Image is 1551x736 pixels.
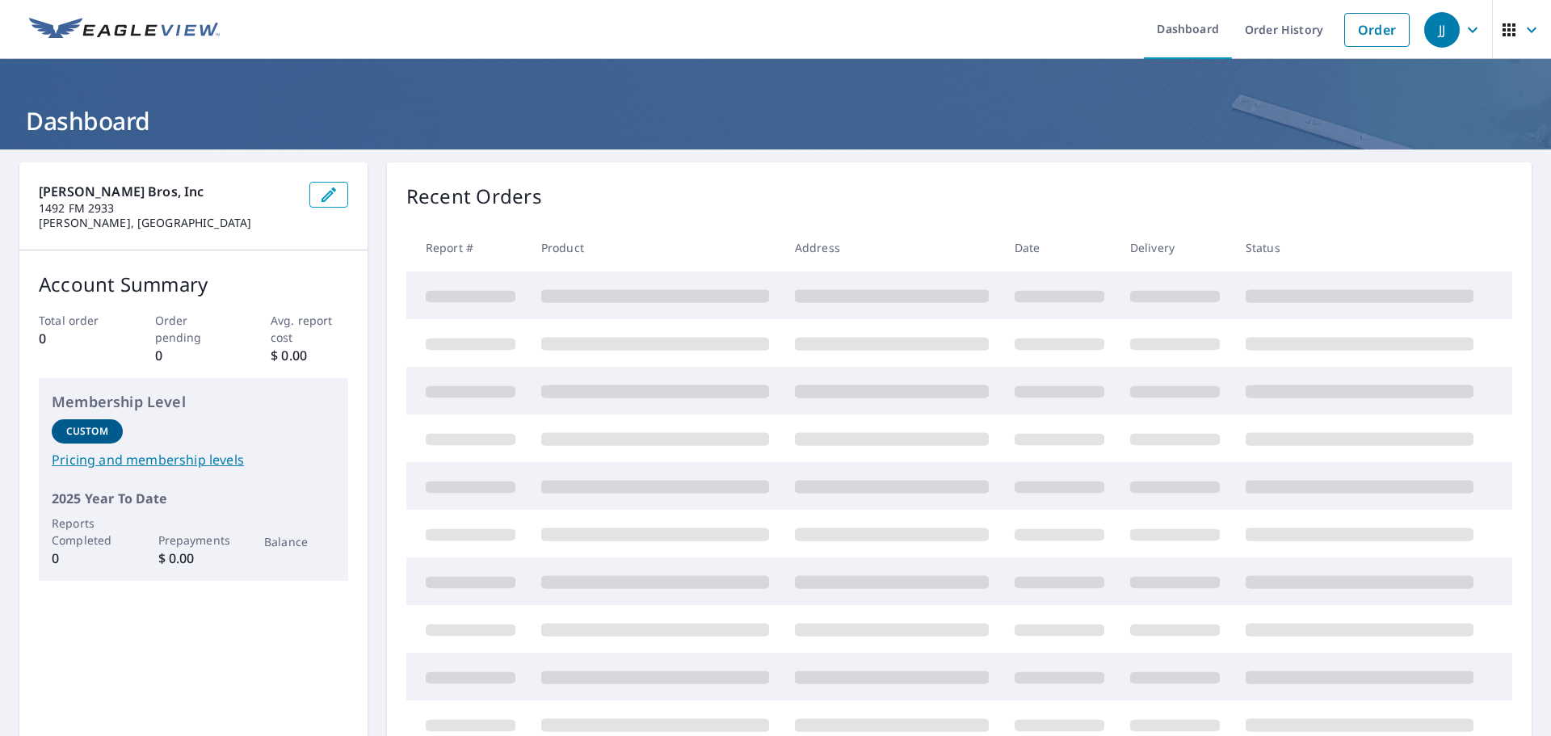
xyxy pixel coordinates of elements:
th: Delivery [1117,224,1233,271]
th: Address [782,224,1002,271]
p: Account Summary [39,270,348,299]
th: Date [1002,224,1117,271]
p: $ 0.00 [158,549,229,568]
th: Status [1233,224,1486,271]
th: Product [528,224,782,271]
p: 2025 Year To Date [52,489,335,508]
a: Pricing and membership levels [52,450,335,469]
p: Reports Completed [52,515,123,549]
p: 0 [52,549,123,568]
div: JJ [1424,12,1460,48]
a: Order [1344,13,1410,47]
p: $ 0.00 [271,346,348,365]
p: Prepayments [158,532,229,549]
p: Custom [66,424,108,439]
p: Order pending [155,312,233,346]
p: [PERSON_NAME] Bros, Inc [39,182,296,201]
th: Report # [406,224,528,271]
p: Recent Orders [406,182,542,211]
p: Membership Level [52,391,335,413]
p: Total order [39,312,116,329]
p: 0 [155,346,233,365]
p: Balance [264,533,335,550]
p: Avg. report cost [271,312,348,346]
p: 1492 FM 2933 [39,201,296,216]
p: 0 [39,329,116,348]
p: [PERSON_NAME], [GEOGRAPHIC_DATA] [39,216,296,230]
img: EV Logo [29,18,220,42]
h1: Dashboard [19,104,1532,137]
